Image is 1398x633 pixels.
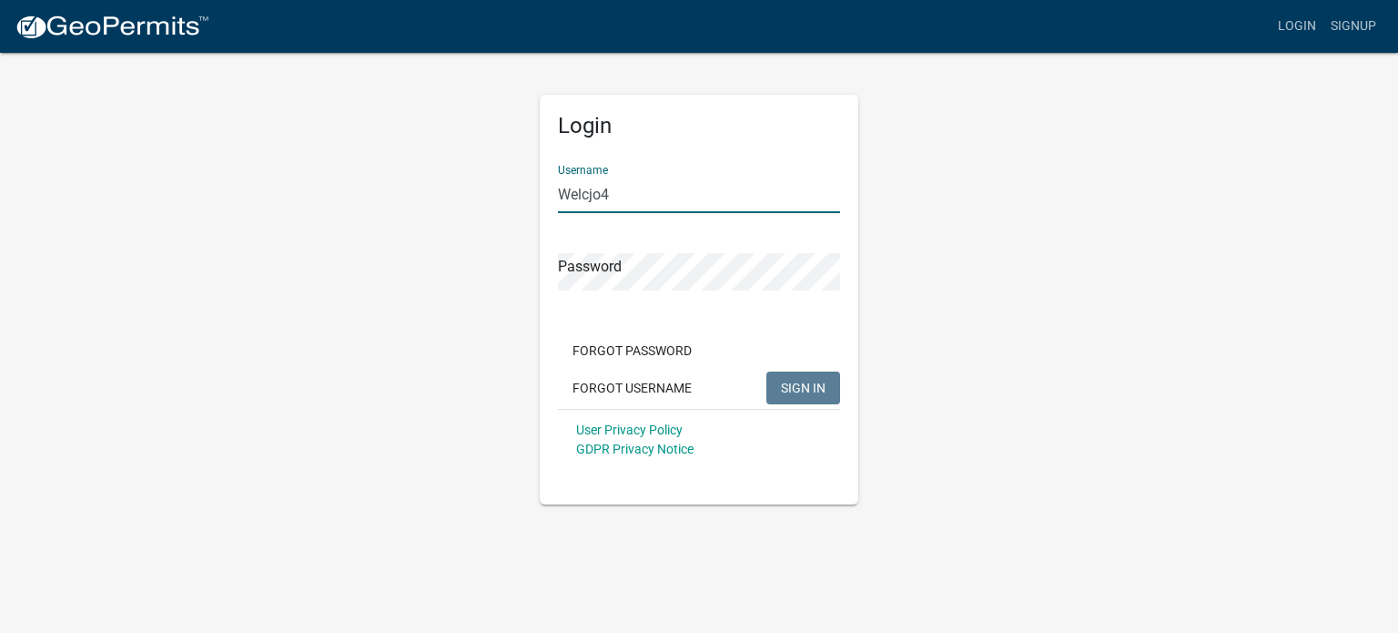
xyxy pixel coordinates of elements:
h5: Login [558,113,840,139]
button: Forgot Username [558,372,706,404]
span: SIGN IN [781,380,826,394]
a: Login [1271,9,1323,44]
a: GDPR Privacy Notice [576,442,694,456]
a: Signup [1323,9,1383,44]
button: SIGN IN [766,372,840,404]
a: User Privacy Policy [576,423,683,437]
button: Forgot Password [558,334,706,367]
